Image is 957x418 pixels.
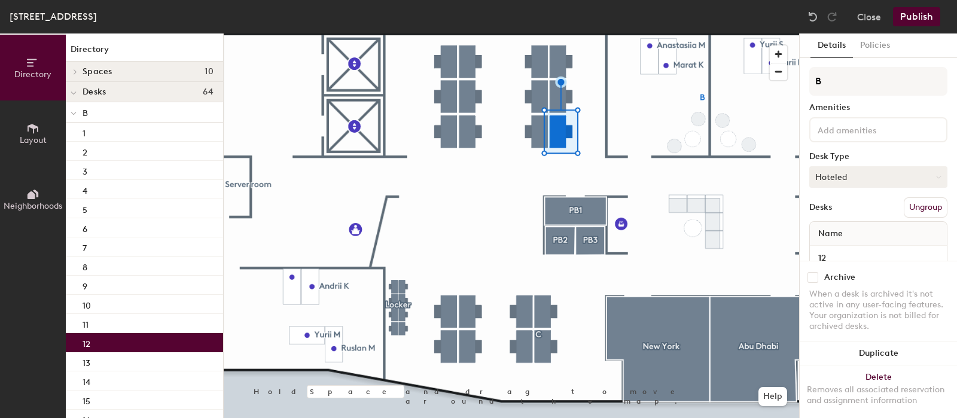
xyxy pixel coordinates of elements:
p: 2 [83,144,87,158]
p: 8 [83,259,87,273]
button: Help [758,387,787,406]
button: Close [857,7,881,26]
img: Redo [826,11,838,23]
button: Publish [893,7,940,26]
p: 11 [83,316,89,330]
p: 9 [83,278,87,292]
span: Directory [14,69,51,80]
button: Ungroup [904,197,947,218]
div: Desk Type [809,152,947,161]
input: Unnamed desk [812,249,944,266]
span: Desks [83,87,106,97]
div: [STREET_ADDRESS] [10,9,97,24]
p: 15 [83,393,90,407]
p: 6 [83,221,87,234]
div: Removes all associated reservation and assignment information [807,385,950,406]
h1: Directory [66,43,223,62]
button: Hoteled [809,166,947,188]
p: 14 [83,374,90,388]
div: When a desk is archived it's not active in any user-facing features. Your organization is not bil... [809,289,947,332]
button: Duplicate [800,341,957,365]
div: Desks [809,203,832,212]
p: 7 [83,240,87,254]
span: Neighborhoods [4,201,62,211]
span: Spaces [83,67,112,77]
img: Undo [807,11,819,23]
span: 64 [203,87,214,97]
p: 1 [83,125,86,139]
div: Archive [824,273,855,282]
input: Add amenities [815,122,923,136]
p: 5 [83,202,87,215]
span: Name [812,223,849,245]
p: 12 [83,335,90,349]
p: 3 [83,163,87,177]
button: Details [810,33,853,58]
button: DeleteRemoves all associated reservation and assignment information [800,365,957,418]
p: 10 [83,297,91,311]
span: B [83,108,88,118]
div: Amenities [809,103,947,112]
p: 13 [83,355,90,368]
span: 10 [205,67,214,77]
p: 4 [83,182,87,196]
button: Policies [853,33,897,58]
span: Layout [20,135,47,145]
